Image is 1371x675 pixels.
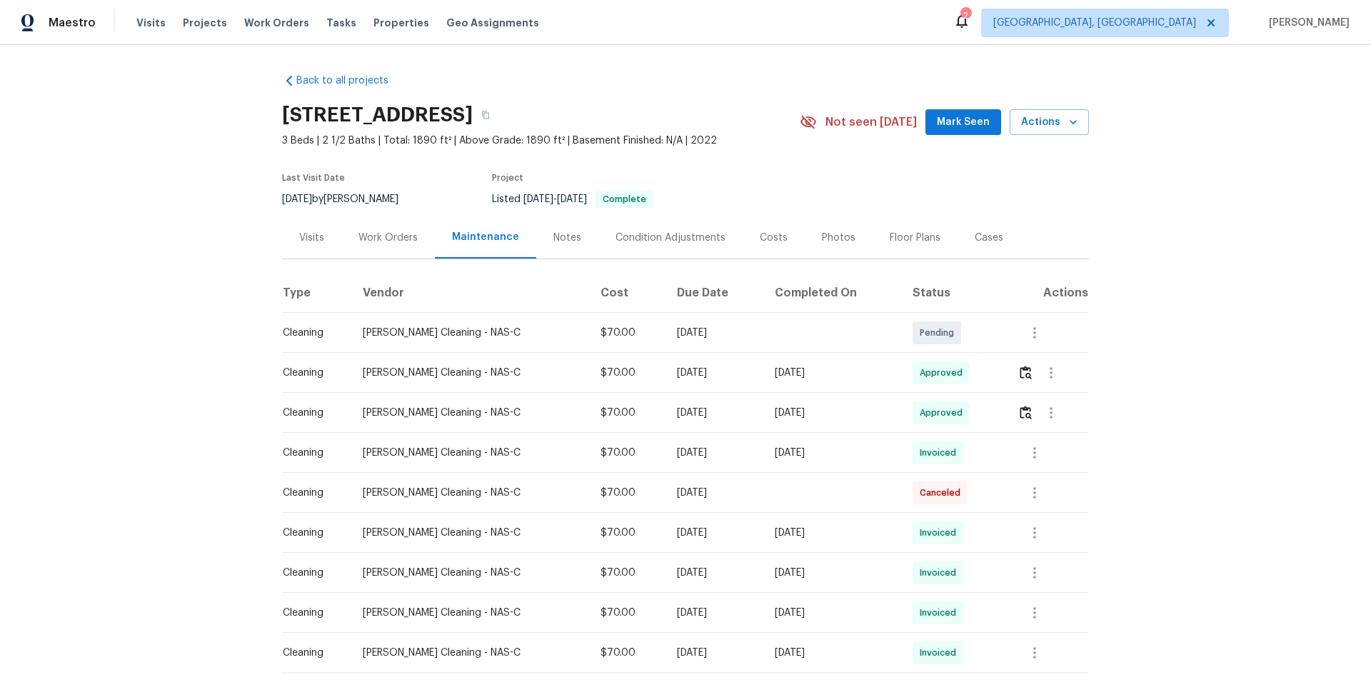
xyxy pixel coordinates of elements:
span: Last Visit Date [282,174,345,182]
img: Review Icon [1020,366,1032,379]
img: Review Icon [1020,406,1032,419]
span: Visits [136,16,166,30]
div: $70.00 [601,446,654,460]
span: [DATE] [523,194,553,204]
span: Approved [920,366,968,380]
span: Work Orders [244,16,309,30]
div: [DATE] [677,326,752,340]
div: [DATE] [775,366,890,380]
span: Invoiced [920,446,962,460]
button: Review Icon [1018,356,1034,390]
a: Back to all projects [282,74,419,88]
div: $70.00 [601,526,654,540]
span: Invoiced [920,606,962,620]
div: [PERSON_NAME] Cleaning - NAS-C [363,606,578,620]
div: Cases [975,231,1003,245]
span: - [523,194,587,204]
div: [DATE] [775,566,890,580]
div: [PERSON_NAME] Cleaning - NAS-C [363,366,578,380]
span: [GEOGRAPHIC_DATA], [GEOGRAPHIC_DATA] [993,16,1196,30]
div: $70.00 [601,326,654,340]
div: $70.00 [601,486,654,500]
span: Invoiced [920,526,962,540]
div: Cleaning [283,406,340,420]
button: Actions [1010,109,1089,136]
div: [DATE] [775,446,890,460]
th: Status [901,273,1006,313]
th: Cost [589,273,666,313]
div: [DATE] [677,486,752,500]
span: Tasks [326,18,356,28]
span: 3 Beds | 2 1/2 Baths | Total: 1890 ft² | Above Grade: 1890 ft² | Basement Finished: N/A | 2022 [282,134,800,148]
span: Projects [183,16,227,30]
button: Mark Seen [925,109,1001,136]
h2: [STREET_ADDRESS] [282,108,473,122]
div: $70.00 [601,606,654,620]
span: Maestro [49,16,96,30]
button: Review Icon [1018,396,1034,430]
div: $70.00 [601,646,654,660]
span: [DATE] [557,194,587,204]
th: Completed On [763,273,901,313]
div: [DATE] [775,646,890,660]
div: [PERSON_NAME] Cleaning - NAS-C [363,566,578,580]
th: Type [282,273,351,313]
div: Cleaning [283,326,340,340]
div: [DATE] [677,566,752,580]
div: Cleaning [283,446,340,460]
span: Listed [492,194,653,204]
span: Not seen [DATE] [825,115,917,129]
div: Cleaning [283,566,340,580]
div: Notes [553,231,581,245]
div: Condition Adjustments [616,231,725,245]
div: [DATE] [677,526,752,540]
span: Properties [373,16,429,30]
div: Floor Plans [890,231,940,245]
div: Costs [760,231,788,245]
div: Cleaning [283,366,340,380]
div: [DATE] [677,606,752,620]
div: Cleaning [283,606,340,620]
div: Cleaning [283,646,340,660]
span: Pending [920,326,960,340]
div: Work Orders [358,231,418,245]
span: Invoiced [920,646,962,660]
div: [PERSON_NAME] Cleaning - NAS-C [363,526,578,540]
div: [PERSON_NAME] Cleaning - NAS-C [363,446,578,460]
div: $70.00 [601,406,654,420]
th: Due Date [666,273,763,313]
div: [PERSON_NAME] Cleaning - NAS-C [363,486,578,500]
div: Cleaning [283,486,340,500]
span: Complete [597,195,652,204]
span: Invoiced [920,566,962,580]
div: [PERSON_NAME] Cleaning - NAS-C [363,646,578,660]
div: 2 [960,9,970,23]
div: [DATE] [677,646,752,660]
div: Photos [822,231,855,245]
div: [DATE] [775,526,890,540]
div: [PERSON_NAME] Cleaning - NAS-C [363,326,578,340]
button: Copy Address [473,102,498,128]
th: Vendor [351,273,589,313]
span: Canceled [920,486,966,500]
span: [DATE] [282,194,312,204]
div: [PERSON_NAME] Cleaning - NAS-C [363,406,578,420]
th: Actions [1006,273,1089,313]
div: Cleaning [283,526,340,540]
div: Visits [299,231,324,245]
span: Project [492,174,523,182]
div: [DATE] [775,606,890,620]
div: [DATE] [677,366,752,380]
div: [DATE] [775,406,890,420]
span: Geo Assignments [446,16,539,30]
div: [DATE] [677,406,752,420]
span: Approved [920,406,968,420]
div: $70.00 [601,566,654,580]
div: $70.00 [601,366,654,380]
span: [PERSON_NAME] [1263,16,1350,30]
span: Actions [1021,114,1078,131]
div: Maintenance [452,230,519,244]
div: by [PERSON_NAME] [282,191,416,208]
div: [DATE] [677,446,752,460]
span: Mark Seen [937,114,990,131]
